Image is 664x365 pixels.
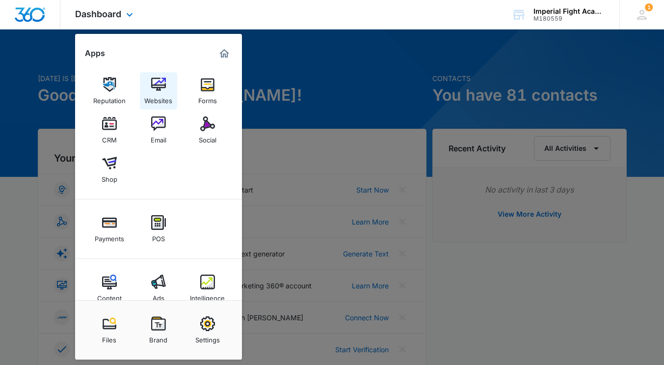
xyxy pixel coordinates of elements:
a: Ads [140,270,177,307]
div: Settings [195,331,220,344]
div: Shop [102,170,117,183]
div: POS [152,230,165,243]
div: Brand [149,331,167,344]
a: Content [91,270,128,307]
a: Settings [189,311,226,349]
a: Forms [189,72,226,110]
div: Forms [198,92,217,105]
a: Brand [140,311,177,349]
div: Websites [144,92,172,105]
a: Email [140,112,177,149]
span: 1 [645,3,653,11]
a: Files [91,311,128,349]
a: POS [140,210,177,248]
a: Shop [91,151,128,188]
a: Marketing 360® Dashboard [216,46,232,61]
div: account name [533,7,605,15]
div: Files [102,331,116,344]
a: CRM [91,112,128,149]
div: Reputation [93,92,126,105]
div: Intelligence [190,289,225,302]
a: Payments [91,210,128,248]
div: Social [199,131,216,144]
div: CRM [102,131,117,144]
div: notifications count [645,3,653,11]
div: Ads [153,289,164,302]
div: account id [533,15,605,22]
a: Intelligence [189,270,226,307]
span: Dashboard [75,9,121,19]
a: Reputation [91,72,128,110]
a: Websites [140,72,177,110]
h2: Apps [85,49,105,58]
div: Content [97,289,122,302]
a: Social [189,112,226,149]
div: Payments [95,230,124,243]
div: Email [151,131,166,144]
